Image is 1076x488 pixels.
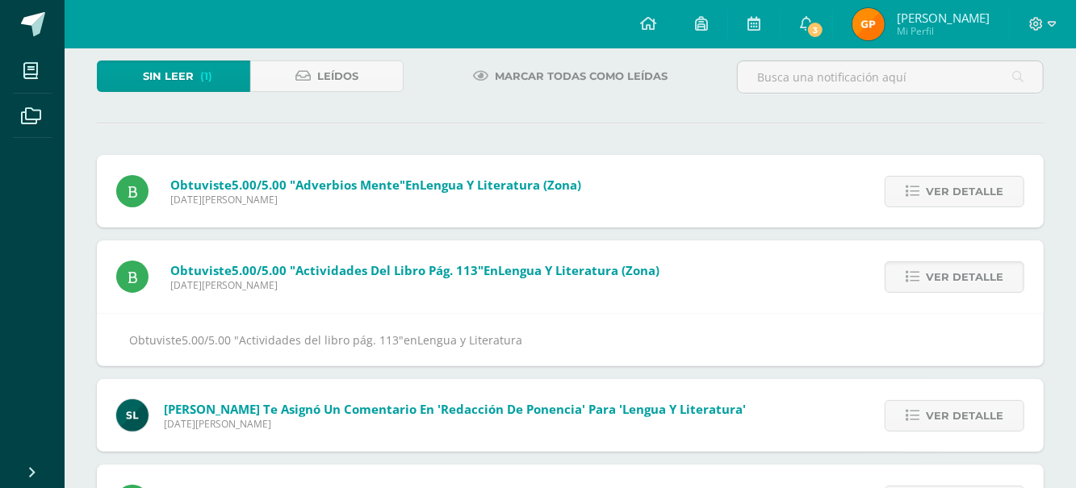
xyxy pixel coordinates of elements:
[170,262,659,278] span: Obtuviste en
[495,61,668,91] span: Marcar todas como leídas
[290,262,484,278] span: "Actividades del libro pág. 113"
[926,401,1003,431] span: Ver detalle
[232,262,287,278] span: 5.00/5.00
[317,61,358,91] span: Leídos
[498,262,659,278] span: Lengua y Literatura (Zona)
[182,332,231,348] span: 5.00/5.00
[926,262,1003,292] span: Ver detalle
[116,399,149,432] img: aeec87acf9f73d1a1c3505d5770713a8.png
[290,177,405,193] span: "Adverbios mente"
[164,417,746,431] span: [DATE][PERSON_NAME]
[170,193,581,206] span: [DATE][PERSON_NAME]
[234,332,404,348] span: "Actividades del libro pág. 113"
[897,10,990,26] span: [PERSON_NAME]
[232,177,287,193] span: 5.00/5.00
[420,177,581,193] span: Lengua y Literatura (Zona)
[97,60,250,92] a: Sin leer(1)
[453,60,688,92] a: Marcar todas como leídas
[200,61,212,91] span: (1)
[852,8,885,40] img: 18f78e33ba36927068e7765bfc414182.png
[250,60,404,92] a: Leídos
[417,332,522,348] span: Lengua y Literatura
[170,278,659,292] span: [DATE][PERSON_NAME]
[897,24,990,38] span: Mi Perfil
[738,61,1043,93] input: Busca una notificación aquí
[164,401,746,417] span: [PERSON_NAME] te asignó un comentario en 'Redacción de ponencia' para 'Lengua y Literatura'
[129,330,1011,350] div: Obtuviste en
[926,177,1003,206] span: Ver detalle
[143,61,194,91] span: Sin leer
[170,177,581,193] span: Obtuviste en
[806,21,824,39] span: 3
